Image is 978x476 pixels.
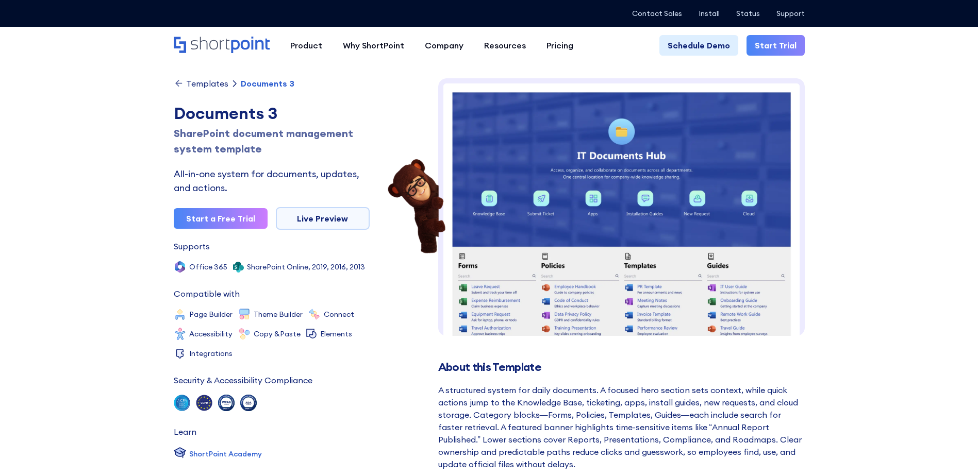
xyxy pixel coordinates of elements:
div: Why ShortPoint [343,39,404,52]
a: Support [776,9,805,18]
div: Copy &Paste [254,330,301,337]
a: Templates [174,78,228,89]
div: Accessibility [189,330,233,337]
div: Security & Accessibility Compliance [174,376,312,384]
a: Start a Free Trial [174,208,268,229]
div: Supports [174,242,210,250]
div: Office 365 [189,263,227,270]
div: Documents 3 [174,101,370,126]
div: Integrations [189,350,233,357]
a: Home [174,37,270,54]
img: soc 2 [174,395,190,411]
div: Connect [324,311,354,318]
a: Install [699,9,720,18]
div: A structured system for daily documents. A focused hero section sets context, while quick actions... [438,384,805,470]
a: Product [280,35,333,56]
a: Company [415,35,474,56]
a: Status [736,9,760,18]
a: Contact Sales [632,9,682,18]
div: Elements [320,330,352,337]
div: Learn [174,428,196,436]
a: ShortPoint Academy [174,446,262,462]
a: Resources [474,35,536,56]
div: Resources [484,39,526,52]
div: SharePoint Online, 2019, 2016, 2013 [247,263,365,270]
a: Pricing [536,35,584,56]
div: Templates [186,79,228,88]
div: Compatible with [174,290,240,298]
div: ShortPoint Academy [189,449,262,460]
div: Pricing [546,39,573,52]
div: Documents 3 [241,79,294,88]
div: Product [290,39,322,52]
div: Page Builder [189,311,233,318]
a: Start Trial [747,35,805,56]
a: Live Preview [276,207,370,230]
h1: SharePoint document management system template [174,126,370,157]
div: Theme Builder [254,311,303,318]
div: Company [425,39,463,52]
iframe: Chat Widget [926,427,978,476]
div: All-in-one system for documents, updates, and actions. [174,167,370,195]
a: Why ShortPoint [333,35,415,56]
h2: About this Template [438,361,805,373]
a: Schedule Demo [659,35,738,56]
